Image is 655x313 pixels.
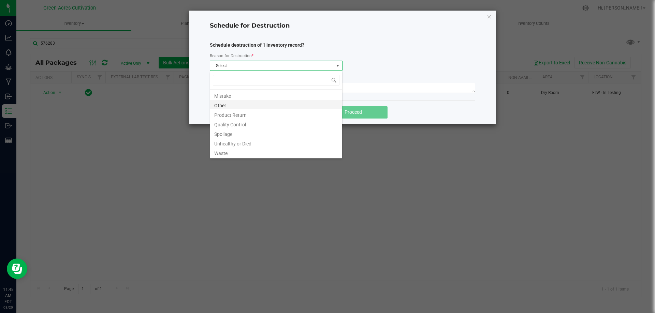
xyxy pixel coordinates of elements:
[319,106,388,119] button: Proceed
[210,21,475,30] h4: Schedule for Destruction
[210,61,334,71] span: Select
[210,42,304,48] strong: Schedule destruction of 1 inventory record?
[345,109,362,115] span: Proceed
[7,259,27,279] iframe: Resource center
[210,53,253,59] label: Reason for Destruction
